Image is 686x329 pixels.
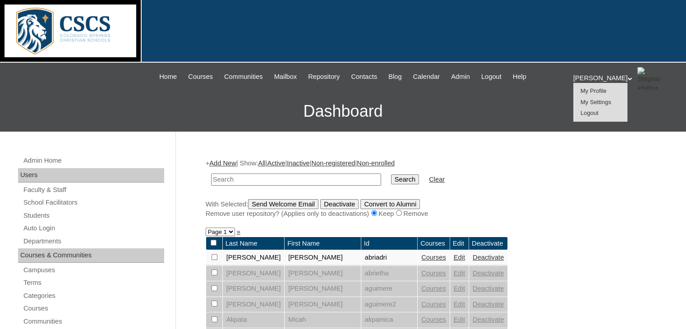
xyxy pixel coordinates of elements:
[421,316,446,323] a: Courses
[357,160,395,167] a: Non-enrolled
[23,197,164,208] a: School Facilitators
[23,210,164,221] a: Students
[248,199,318,209] input: Send Welcome Email
[454,301,465,308] a: Edit
[450,237,469,250] td: Edit
[23,184,164,196] a: Faculty & Staff
[5,5,136,57] img: logo-white.png
[361,281,417,297] td: aguimere
[223,312,285,328] td: Akpata
[285,297,361,312] td: [PERSON_NAME]
[18,248,164,263] div: Courses & Communities
[361,312,417,328] td: akpamica
[184,72,217,82] a: Courses
[473,254,504,261] a: Deactivate
[320,199,359,209] input: Deactivate
[285,312,361,328] td: Micah
[23,277,164,288] a: Terms
[361,297,417,312] td: aguimere2
[409,72,444,82] a: Calendar
[384,72,406,82] a: Blog
[447,72,474,82] a: Admin
[188,72,213,82] span: Courses
[413,72,440,82] span: Calendar
[473,316,504,323] a: Deactivate
[346,72,382,82] a: Contacts
[23,265,164,276] a: Campuses
[360,199,420,209] input: Convert to Alumni
[18,168,164,183] div: Users
[223,250,285,265] td: [PERSON_NAME]
[311,160,355,167] a: Non-registered
[351,72,377,82] span: Contacts
[267,160,285,167] a: Active
[454,285,465,292] a: Edit
[637,67,660,90] img: Stephanie Phillips
[237,228,240,235] a: »
[223,297,285,312] td: [PERSON_NAME]
[274,72,297,82] span: Mailbox
[421,285,446,292] a: Courses
[209,160,236,167] a: Add New
[361,266,417,281] td: abrietha
[454,316,465,323] a: Edit
[469,237,507,250] td: Deactivate
[23,223,164,234] a: Auto Login
[159,72,177,82] span: Home
[473,285,504,292] a: Deactivate
[580,99,611,105] a: My Settings
[308,72,340,82] span: Repository
[513,72,526,82] span: Help
[508,72,531,82] a: Help
[451,72,470,82] span: Admin
[287,160,310,167] a: Inactive
[304,72,344,82] a: Repository
[5,91,681,132] h3: Dashboard
[573,67,677,90] div: [PERSON_NAME]
[223,237,285,250] td: Last Name
[429,176,445,183] a: Clear
[23,316,164,327] a: Communities
[220,72,267,82] a: Communities
[224,72,263,82] span: Communities
[23,303,164,314] a: Courses
[391,174,419,184] input: Search
[361,237,417,250] td: Id
[421,254,446,261] a: Courses
[477,72,506,82] a: Logout
[223,281,285,297] td: [PERSON_NAME]
[211,174,381,186] input: Search
[454,254,465,261] a: Edit
[23,236,164,247] a: Departments
[580,110,599,116] a: Logout
[361,250,417,265] td: abriadri
[285,250,361,265] td: [PERSON_NAME]
[421,301,446,308] a: Courses
[155,72,181,82] a: Home
[421,270,446,277] a: Courses
[206,199,652,219] div: With Selected:
[223,266,285,281] td: [PERSON_NAME]
[454,270,465,277] a: Edit
[580,87,607,94] a: My Profile
[388,72,401,82] span: Blog
[473,301,504,308] a: Deactivate
[23,290,164,302] a: Categories
[258,160,265,167] a: All
[270,72,302,82] a: Mailbox
[23,155,164,166] a: Admin Home
[285,266,361,281] td: [PERSON_NAME]
[206,159,652,218] div: + | Show: | | | |
[481,72,502,82] span: Logout
[285,281,361,297] td: [PERSON_NAME]
[285,237,361,250] td: First Name
[206,209,652,219] div: Remove user repository? (Applies only to deactivations) Keep Remove
[418,237,450,250] td: Courses
[473,270,504,277] a: Deactivate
